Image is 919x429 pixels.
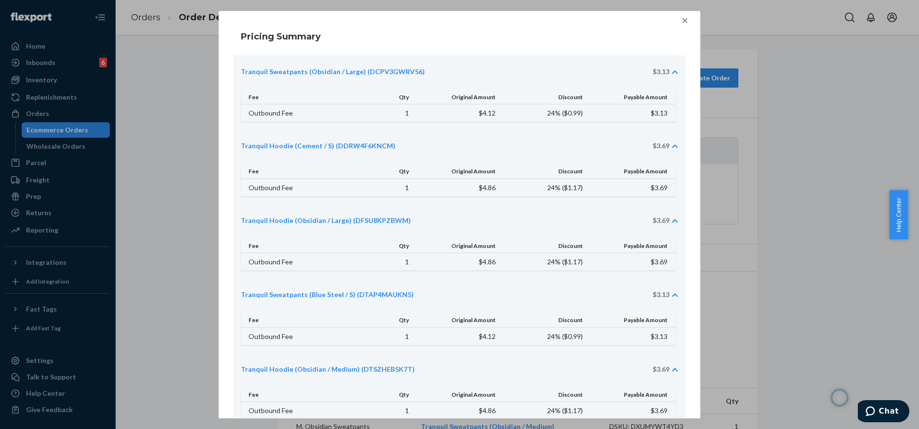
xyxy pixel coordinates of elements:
th: Qty [371,164,415,179]
td: $3.13 [589,327,675,345]
td: $4.86 [415,402,501,419]
th: Fee [241,313,371,327]
td: Outbound Fee [241,327,371,345]
td: 1 [371,179,415,196]
td: $3.69 [589,402,675,419]
th: Payable Amount [589,238,675,253]
td: $4.86 [415,179,501,196]
th: Original Amount [415,164,501,179]
a: Tranquil Hoodie (Cement / S) (DDRW4F6KNCM) [241,141,395,151]
th: Fee [241,90,371,104]
a: Tranquil Hoodie (Obsidian / Medium) (DTSZHEB5K7T) [241,364,415,374]
td: $3.13 [589,104,675,122]
td: 1 [371,327,415,345]
td: 24% ( $1.17 ) [501,179,588,196]
th: Payable Amount [589,90,675,104]
th: Fee [241,238,371,253]
th: Qty [371,387,415,402]
a: Tranquil Hoodie (Obsidian / Large) (DFSU8KPZBWM) [241,215,411,225]
td: 24% ( $1.17 ) [501,402,588,419]
th: Discount [501,387,588,402]
td: $4.86 [415,253,501,271]
a: Tranquil Sweatpants (Blue Steel / S) (DTAP4MAUKN5) [241,290,414,299]
h4: Pricing Summary [241,30,321,42]
th: Discount [501,238,588,253]
th: Qty [371,238,415,253]
td: Outbound Fee [241,104,371,122]
th: Discount [501,164,588,179]
span: Chat [21,7,41,15]
td: 1 [371,402,415,419]
td: 1 [371,253,415,271]
div: $3.69 [653,141,670,151]
td: 24% ( $1.17 ) [501,253,588,271]
th: Payable Amount [589,164,675,179]
td: $4.12 [415,327,501,345]
td: $3.69 [589,253,675,271]
th: Original Amount [415,238,501,253]
th: Payable Amount [589,313,675,327]
td: Outbound Fee [241,179,371,196]
th: Qty [371,313,415,327]
th: Qty [371,90,415,104]
td: 24% ( $0.99 ) [501,327,588,345]
th: Payable Amount [589,387,675,402]
div: $3.69 [653,215,670,225]
a: Tranquil Sweatpants (Obsidian / Large) (DCPV3GWRV56) [241,66,425,76]
td: Outbound Fee [241,253,371,271]
th: Original Amount [415,387,501,402]
div: $3.13 [653,290,670,299]
th: Discount [501,313,588,327]
div: $3.13 [653,66,670,76]
td: Outbound Fee [241,402,371,419]
div: $3.69 [653,364,670,374]
td: 1 [371,104,415,122]
td: 24% ( $0.99 ) [501,104,588,122]
th: Original Amount [415,313,501,327]
th: Discount [501,90,588,104]
th: Original Amount [415,90,501,104]
td: $4.12 [415,104,501,122]
th: Fee [241,164,371,179]
th: Fee [241,387,371,402]
td: $3.69 [589,179,675,196]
